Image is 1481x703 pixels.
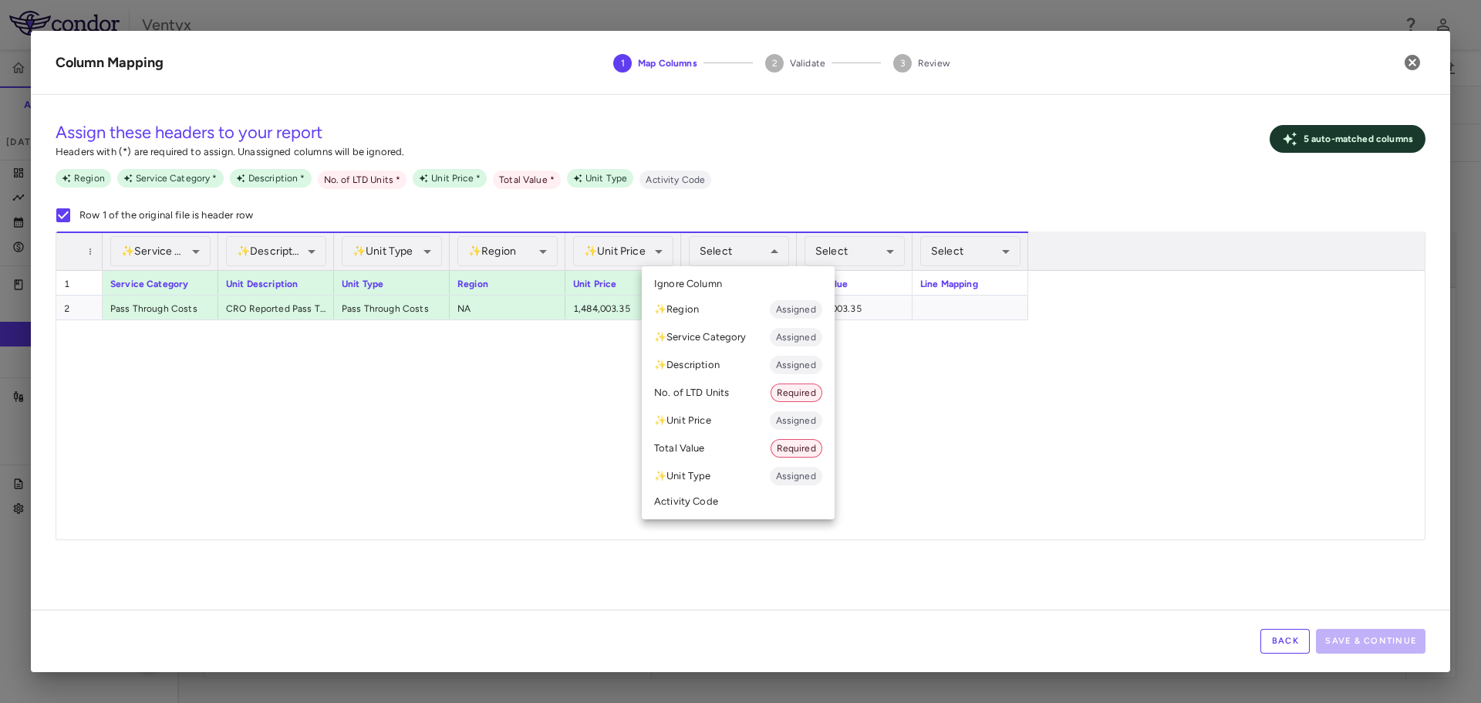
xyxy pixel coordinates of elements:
li: ✨ Service Category [642,323,835,351]
li: Activity Code [642,490,835,513]
span: Assigned [770,302,822,316]
span: Assigned [770,330,822,344]
span: Required [771,441,821,455]
span: Assigned [770,414,822,428]
li: No. of LTD Units [642,379,835,407]
li: ✨ Region [642,296,835,323]
li: ✨ Unit Type [642,462,835,490]
li: ✨ Description [642,351,835,379]
span: Ignore Column [654,277,722,291]
span: Required [771,386,821,400]
span: Assigned [770,469,822,483]
span: Assigned [770,358,822,372]
li: Total Value [642,434,835,462]
li: ✨ Unit Price [642,407,835,434]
